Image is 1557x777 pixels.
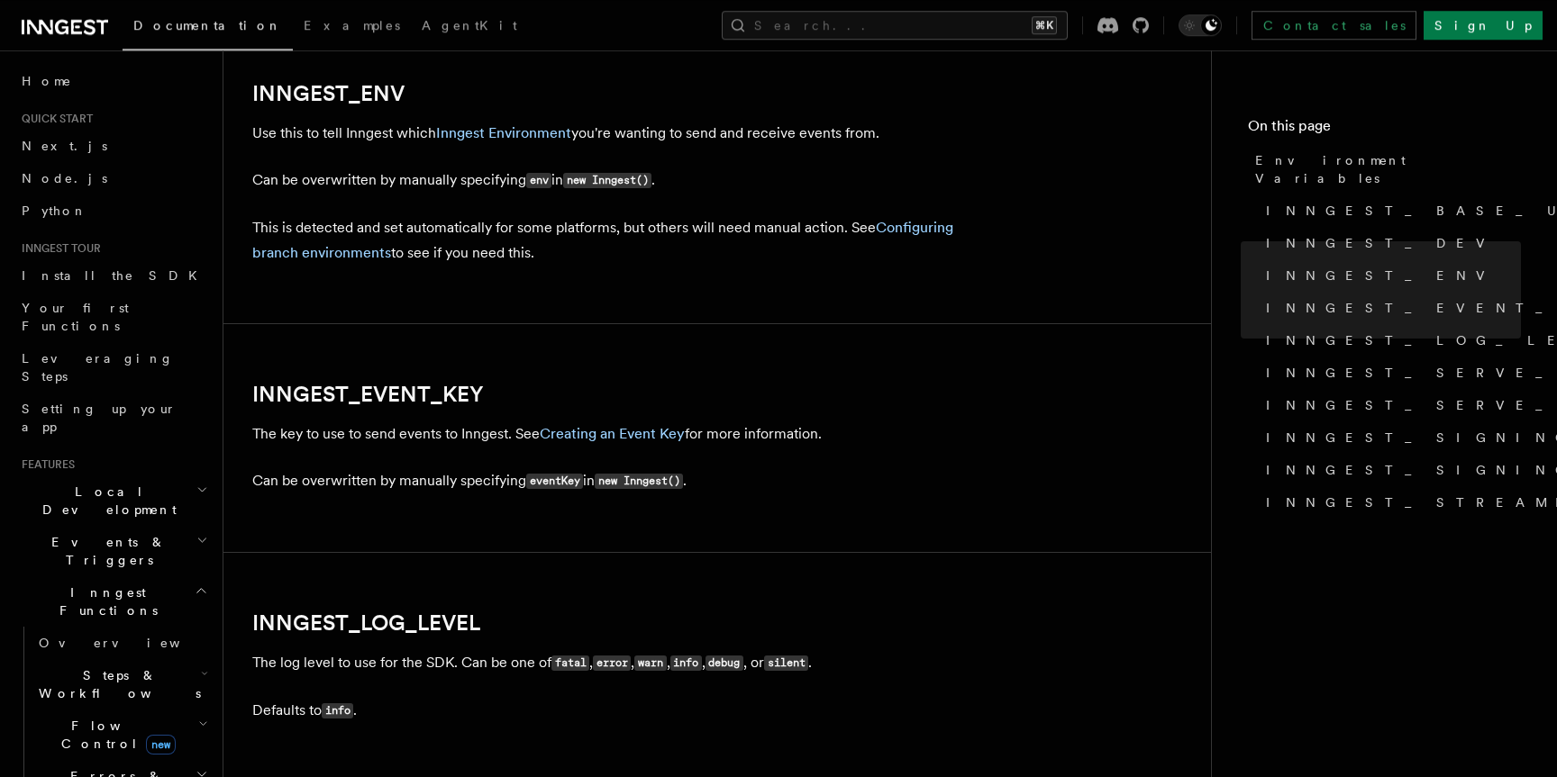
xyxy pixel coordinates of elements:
[1259,259,1521,292] a: INNGEST_ENV
[526,173,551,188] code: env
[22,351,174,384] span: Leveraging Steps
[133,18,282,32] span: Documentation
[14,526,212,576] button: Events & Triggers
[563,173,651,188] code: new Inngest()
[595,474,683,489] code: new Inngest()
[1179,14,1222,36] button: Toggle dark mode
[252,219,953,261] a: Configuring branch environments
[22,402,177,434] span: Setting up your app
[252,421,973,447] p: The key to use to send events to Inngest. See for more information.
[252,610,480,636] a: INNGEST_LOG_LEVEL
[722,11,1068,40] button: Search...⌘K
[1259,454,1521,486] a: INNGEST_SIGNING_KEY_FALLBACK
[22,301,129,333] span: Your first Functions
[1259,421,1521,454] a: INNGEST_SIGNING_KEY
[14,259,212,292] a: Install the SDK
[1266,234,1496,252] span: INNGEST_DEV
[1259,324,1521,357] a: INNGEST_LOG_LEVEL
[411,5,528,49] a: AgentKit
[22,139,107,153] span: Next.js
[14,112,93,126] span: Quick start
[1248,144,1521,194] a: Environment Variables
[252,167,973,194] p: Can be overwritten by manually specifying in .
[39,636,224,650] span: Overview
[14,393,212,443] a: Setting up your app
[14,533,196,569] span: Events & Triggers
[422,18,517,32] span: AgentKit
[32,627,212,659] a: Overview
[706,655,743,671] code: debug
[14,241,101,256] span: Inngest tour
[22,72,72,90] span: Home
[123,5,293,50] a: Documentation
[22,203,87,218] span: Python
[22,268,208,283] span: Install the SDK
[146,735,176,754] span: new
[14,194,212,227] a: Python
[22,171,107,185] span: Node.js
[14,65,212,97] a: Home
[252,121,973,146] p: Use this to tell Inngest which you're wanting to send and receive events from.
[526,474,583,489] code: eventKey
[540,425,685,442] a: Creating an Event Key
[1259,292,1521,324] a: INNGEST_EVENT_KEY
[32,659,212,709] button: Steps & Workflows
[32,717,198,753] span: Flow Control
[252,468,973,494] p: Can be overwritten by manually specifying in .
[1252,11,1416,40] a: Contact sales
[670,655,702,671] code: info
[252,698,973,724] p: Defaults to .
[14,342,212,393] a: Leveraging Steps
[1259,194,1521,227] a: INNGEST_BASE_URL
[1259,389,1521,421] a: INNGEST_SERVE_PATH
[551,655,589,671] code: fatal
[252,650,973,676] p: The log level to use for the SDK. Can be one of , , , , , or .
[593,655,631,671] code: error
[32,709,212,760] button: Flow Controlnew
[436,124,571,141] a: Inngest Environment
[1032,16,1057,34] kbd: ⌘K
[14,475,212,526] button: Local Development
[304,18,400,32] span: Examples
[322,703,353,718] code: info
[14,576,212,627] button: Inngest Functions
[14,457,75,472] span: Features
[1259,357,1521,389] a: INNGEST_SERVE_HOST
[1255,151,1521,187] span: Environment Variables
[14,292,212,342] a: Your first Functions
[1424,11,1543,40] a: Sign Up
[252,215,973,266] p: This is detected and set automatically for some platforms, but others will need manual action. Se...
[14,162,212,194] a: Node.js
[252,382,484,407] a: INNGEST_EVENT_KEY
[252,81,405,106] a: INNGEST_ENV
[14,130,212,162] a: Next.js
[1259,227,1521,259] a: INNGEST_DEV
[1259,486,1521,519] a: INNGEST_STREAMING
[14,583,195,619] span: Inngest Functions
[764,655,808,671] code: silent
[32,666,201,702] span: Steps & Workflows
[1248,115,1521,144] h4: On this page
[634,655,666,671] code: warn
[14,483,196,519] span: Local Development
[293,5,411,49] a: Examples
[1266,267,1496,285] span: INNGEST_ENV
